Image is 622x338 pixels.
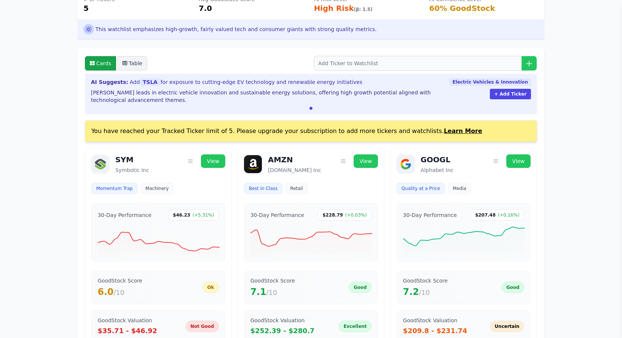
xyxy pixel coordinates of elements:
span: This watchlist emphasizes high-growth, fairly valued tech and consumer giants with strong quality... [95,25,377,33]
button: Table [118,56,147,70]
h2: AMZN [268,154,293,165]
span: TSLA [140,78,161,86]
img: AMZN logo [244,155,262,173]
span: Retail [290,185,303,191]
dt: GoodStock Valuation [403,317,467,324]
div: 60% GoodStock [429,3,539,13]
span: $46.23 [173,212,190,218]
h3: 30-Day Performance [403,211,457,219]
span: You have reached your Tracked Ticker limit of 5. Please upgrade your subscription to add more tic... [91,127,482,135]
span: (β: 1.5) [354,7,373,12]
div: High Risk [314,3,423,13]
div: 5 [83,3,193,13]
span: Electric Vehicles & Innovation [449,78,531,86]
a: View [354,154,378,168]
span: Ask AI [83,24,94,34]
span: Machinery [146,185,169,191]
h3: 30-Day Performance [250,211,304,219]
span: (+0.16%) [498,212,519,218]
span: $207.48 [475,212,496,218]
dt: GoodStock Score [98,277,142,284]
dt: GoodStock Valuation [98,317,157,324]
span: AI Suggests: [91,78,128,86]
span: Add for exposure to cutting-edge EV technology and renewable energy initiatives [129,78,362,86]
dt: GoodStock Valuation [250,317,314,324]
span: Excellent [344,323,367,329]
span: Uncertain [495,323,519,329]
p: Alphabet Inc [421,166,531,174]
img: GOOGL logo [397,155,415,173]
span: Good [506,284,519,290]
span: Momentum Trap [96,185,133,191]
dt: GoodStock Score [250,277,295,284]
button: Cards [85,56,116,70]
img: SYM logo [91,155,109,173]
button: + Add Ticker [490,89,531,99]
button: Learn More [444,127,482,136]
span: Quality at a Price [402,185,440,191]
p: Symbotic Inc [115,166,225,174]
span: [PERSON_NAME] leads in electric vehicle innovation and sustainable energy solutions, offering hig... [91,90,431,103]
p: [DOMAIN_NAME] Inc [268,166,378,174]
span: Not Good [190,323,214,329]
span: Ok [207,284,214,290]
span: (+5.31%) [192,212,214,218]
span: $228.79 [323,212,343,218]
span: /10 [266,289,277,296]
h3: 30-Day Performance [98,211,152,219]
a: View [201,154,225,168]
h2: SYM [115,154,134,165]
dd: 6.0 [98,286,142,298]
h2: GOOGL [421,154,451,165]
input: Add Ticker to Watchlist [314,56,537,71]
span: Best in Class [249,185,278,191]
span: /10 [114,289,125,296]
span: Media [453,185,466,191]
dd: $252.39 - $280.7 [250,326,314,336]
div: View toggle [85,56,147,70]
dd: $209.8 - $231.74 [403,326,467,336]
span: /10 [419,289,430,296]
dd: $35.71 - $46.92 [98,326,157,336]
div: 7.0 [199,3,308,13]
span: Good [354,284,367,290]
dd: 7.2 [403,286,448,298]
span: (+0.03%) [345,212,367,218]
dd: 7.1 [250,286,295,298]
a: View [506,154,531,168]
dt: GoodStock Score [403,277,448,284]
